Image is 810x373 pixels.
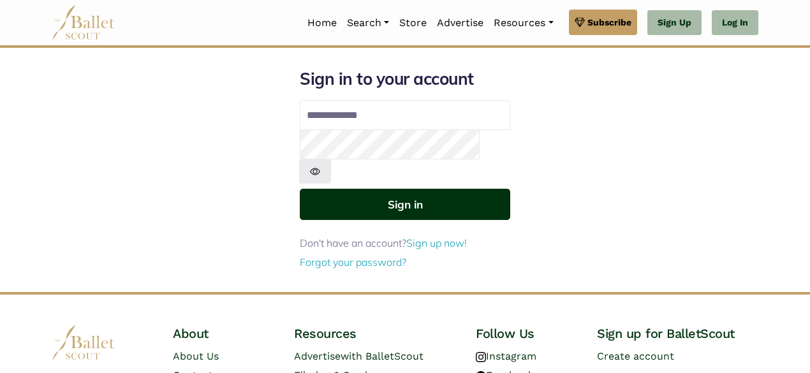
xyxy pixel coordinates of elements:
a: Log In [712,10,758,36]
span: Subscribe [587,15,631,29]
img: gem.svg [575,15,585,29]
a: Sign Up [647,10,702,36]
a: Advertisewith BalletScout [294,350,423,362]
h4: Follow Us [476,325,577,342]
a: Subscribe [569,10,637,35]
a: Home [302,10,342,36]
a: About Us [173,350,219,362]
a: Instagram [476,350,536,362]
span: with BalletScout [341,350,423,362]
a: Search [342,10,394,36]
h4: About [173,325,274,342]
h1: Sign in to your account [300,68,510,90]
img: logo [52,325,115,360]
a: Create account [597,350,674,362]
a: Advertise [432,10,489,36]
a: Store [394,10,432,36]
a: Sign up now! [406,237,467,249]
a: Resources [489,10,558,36]
img: instagram logo [476,352,486,362]
h4: Resources [294,325,455,342]
h4: Sign up for BalletScout [597,325,758,342]
p: Don't have an account? [300,235,510,252]
a: Forgot your password? [300,256,406,268]
button: Sign in [300,189,510,220]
